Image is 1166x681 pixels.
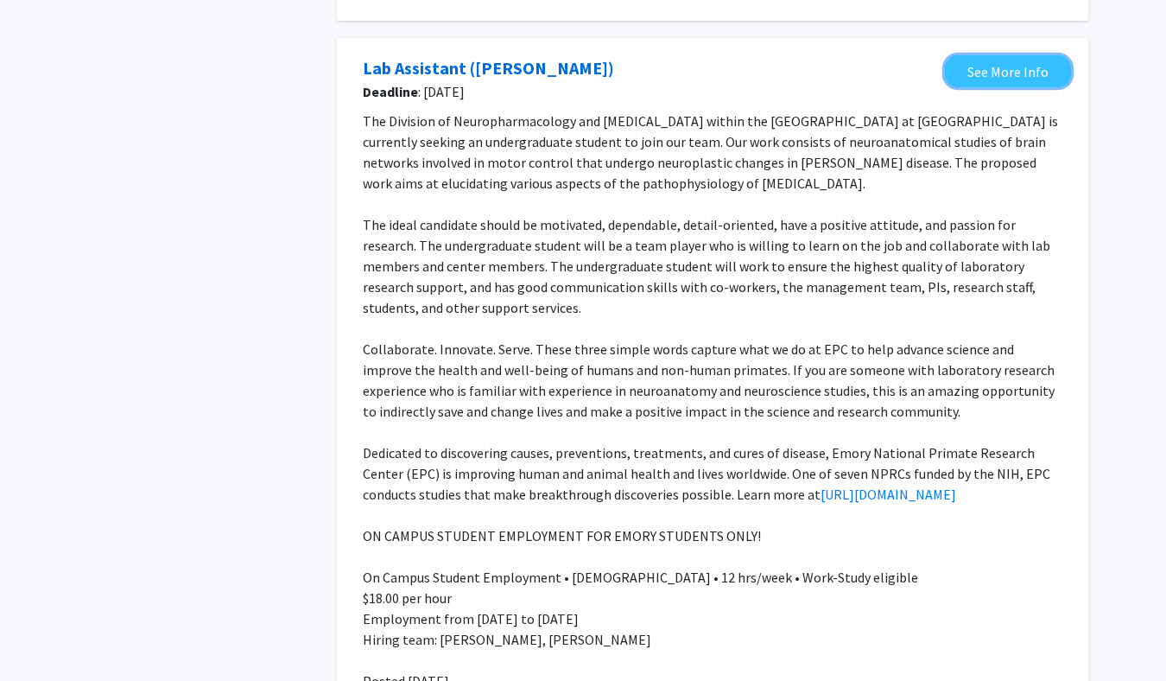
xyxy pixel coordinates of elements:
b: Deadline [363,83,418,100]
a: Opens in a new tab [363,55,614,81]
p: Employment from [DATE] to [DATE] [363,608,1062,629]
iframe: Chat [13,603,73,668]
p: On Campus Student Employment • [DEMOGRAPHIC_DATA] • 12 hrs/week • Work-Study eligible [363,567,1062,588]
p: $18.00 per hour [363,588,1062,608]
a: [URL][DOMAIN_NAME] [821,486,956,503]
p: Collaborate. Innovate. Serve. These three simple words capture what we do at EPC to help advance ... [363,339,1062,422]
span: ON CAMPUS STUDENT EMPLOYMENT FOR EMORY STUDENTS ONLY! [363,527,761,544]
p: The Division of Neuropharmacology and [MEDICAL_DATA] within the [GEOGRAPHIC_DATA] at [GEOGRAPHIC_... [363,111,1062,194]
p: Hiring team: [PERSON_NAME], [PERSON_NAME] [363,629,1062,650]
span: : [DATE] [363,81,936,102]
p: The ideal candidate should be motivated, dependable, detail-oriented, have a positive attitude, a... [363,214,1062,318]
p: Dedicated to discovering causes, preventions, treatments, and cures of disease, Emory National Pr... [363,442,1062,505]
a: Opens in a new tab [945,55,1071,87]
